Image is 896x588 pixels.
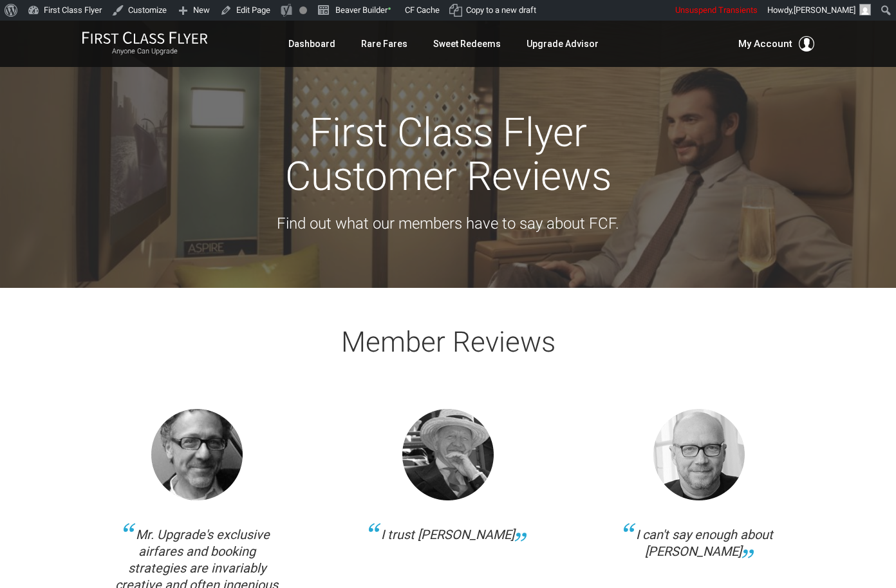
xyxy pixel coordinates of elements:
img: Haggis-v2.png [653,409,745,500]
span: [PERSON_NAME] [794,5,855,15]
a: Upgrade Advisor [527,32,599,55]
a: First Class FlyerAnyone Can Upgrade [82,31,208,57]
button: My Account [738,36,814,52]
p: Find out what our members have to say about FCF. [84,211,812,236]
span: First Class Flyer Customer Reviews [285,109,611,200]
img: Thomas.png [151,409,243,500]
span: Unsuspend Transients [675,5,758,15]
span: Member Reviews [341,325,555,359]
a: Rare Fares [361,32,407,55]
a: Dashboard [288,32,335,55]
span: My Account [738,36,792,52]
small: Anyone Can Upgrade [82,47,208,56]
a: Sweet Redeems [433,32,501,55]
img: Collins.png [402,409,494,500]
span: • [387,2,391,15]
img: First Class Flyer [82,31,208,44]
